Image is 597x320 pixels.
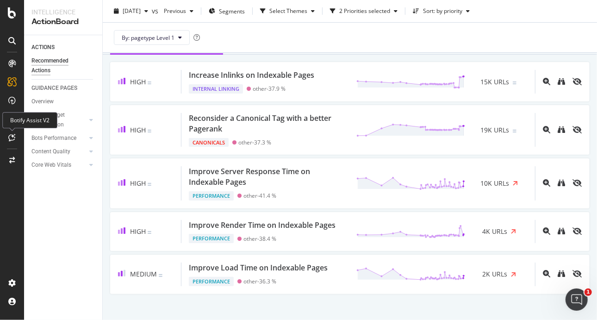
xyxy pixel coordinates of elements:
[558,126,565,133] div: binoculars
[31,7,95,17] div: Intelligence
[558,179,565,187] div: binoculars
[31,17,95,27] div: ActionBoard
[558,125,565,134] a: binoculars
[31,43,96,52] a: ACTIONS
[558,227,565,235] div: binoculars
[409,4,473,19] button: Sort: by priority
[256,4,318,19] button: Select Themes
[31,97,96,107] a: Overview
[31,56,96,75] a: Recommended Actions
[31,160,71,170] div: Core Web Vitals
[243,235,276,242] div: other - 38.4 %
[152,6,160,16] span: vs
[243,278,276,285] div: other - 36.3 %
[482,227,507,236] span: 4K URLs
[543,270,550,277] div: magnifying-glass-plus
[558,270,565,278] a: binoculars
[31,110,80,130] div: Crawl Budget Optimization
[480,125,509,135] span: 19K URLs
[189,277,234,286] div: Performance
[558,78,565,85] div: binoculars
[189,113,345,134] div: Reconsider a Canonical Tag with a better Pagerank
[189,234,234,243] div: Performance
[572,179,582,187] div: eye-slash
[31,147,87,157] a: Content Quality
[114,30,190,45] button: By: pagetype Level 1
[31,133,87,143] a: Bots Performance
[513,82,516,84] img: Equal
[2,112,57,128] div: Botify Assist V2
[219,7,245,15] span: Segments
[159,274,162,277] img: Equal
[123,7,141,15] span: 2025 Aug. 20th
[31,83,96,93] a: GUIDANCE PAGES
[513,130,516,132] img: Equal
[189,166,345,188] div: Improve Server Response Time on Indexable Pages
[238,139,271,146] div: other - 37.3 %
[148,231,151,234] img: Equal
[110,4,152,19] button: [DATE]
[31,97,54,107] div: Overview
[189,84,243,94] div: Internal Linking
[482,270,507,279] span: 2K URLs
[558,179,565,188] a: binoculars
[130,77,146,86] span: High
[160,7,186,15] span: Previous
[31,43,55,52] div: ACTIONS
[130,270,157,278] span: Medium
[558,77,565,86] a: binoculars
[189,263,328,273] div: Improve Load Time on Indexable Pages
[31,133,76,143] div: Bots Performance
[543,227,550,235] div: magnifying-glass-plus
[189,220,336,231] div: Improve Render Time on Indexable Pages
[480,77,509,87] span: 15K URLs
[160,4,197,19] button: Previous
[189,191,234,201] div: Performance
[130,125,146,134] span: High
[543,179,550,187] div: magnifying-glass-plus
[205,4,249,19] button: Segments
[558,270,565,277] div: binoculars
[130,227,146,236] span: High
[339,8,390,14] div: 2 Priorities selected
[423,8,462,14] div: Sort: by priority
[543,126,550,133] div: magnifying-glass-plus
[585,289,592,296] span: 1
[148,82,151,84] img: Equal
[269,8,307,14] div: Select Themes
[189,138,229,147] div: Canonicals
[572,270,582,277] div: eye-slash
[326,4,401,19] button: 2 Priorities selected
[572,78,582,85] div: eye-slash
[253,85,286,92] div: other - 37.9 %
[130,179,146,188] span: High
[31,83,77,93] div: GUIDANCE PAGES
[572,227,582,235] div: eye-slash
[566,289,588,311] iframe: Intercom live chat
[148,183,151,186] img: Equal
[243,192,276,199] div: other - 41.4 %
[480,179,509,188] span: 10K URLs
[122,33,174,41] span: By: pagetype Level 1
[31,110,87,130] a: Crawl Budget Optimization
[572,126,582,133] div: eye-slash
[31,56,87,75] div: Recommended Actions
[189,70,314,81] div: Increase Inlinks on Indexable Pages
[31,160,87,170] a: Core Web Vitals
[543,78,550,85] div: magnifying-glass-plus
[148,130,151,132] img: Equal
[31,147,70,157] div: Content Quality
[558,227,565,236] a: binoculars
